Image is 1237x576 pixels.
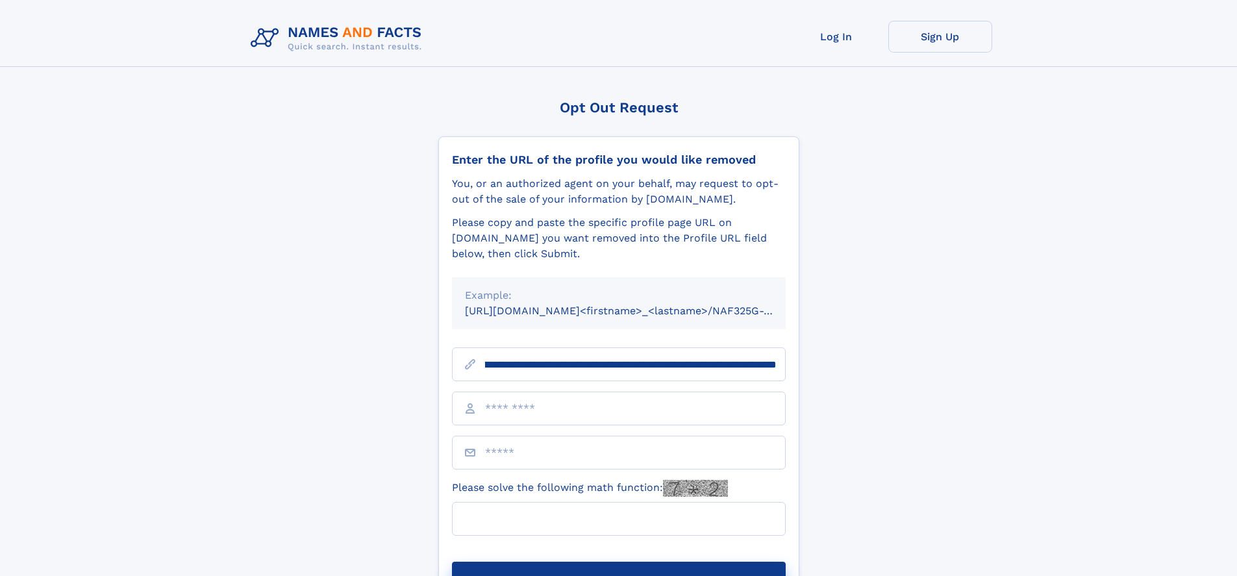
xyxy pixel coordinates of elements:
[452,153,786,167] div: Enter the URL of the profile you would like removed
[245,21,432,56] img: Logo Names and Facts
[452,176,786,207] div: You, or an authorized agent on your behalf, may request to opt-out of the sale of your informatio...
[452,215,786,262] div: Please copy and paste the specific profile page URL on [DOMAIN_NAME] you want removed into the Pr...
[888,21,992,53] a: Sign Up
[465,305,810,317] small: [URL][DOMAIN_NAME]<firstname>_<lastname>/NAF325G-xxxxxxxx
[438,99,799,116] div: Opt Out Request
[465,288,773,303] div: Example:
[784,21,888,53] a: Log In
[452,480,728,497] label: Please solve the following math function:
